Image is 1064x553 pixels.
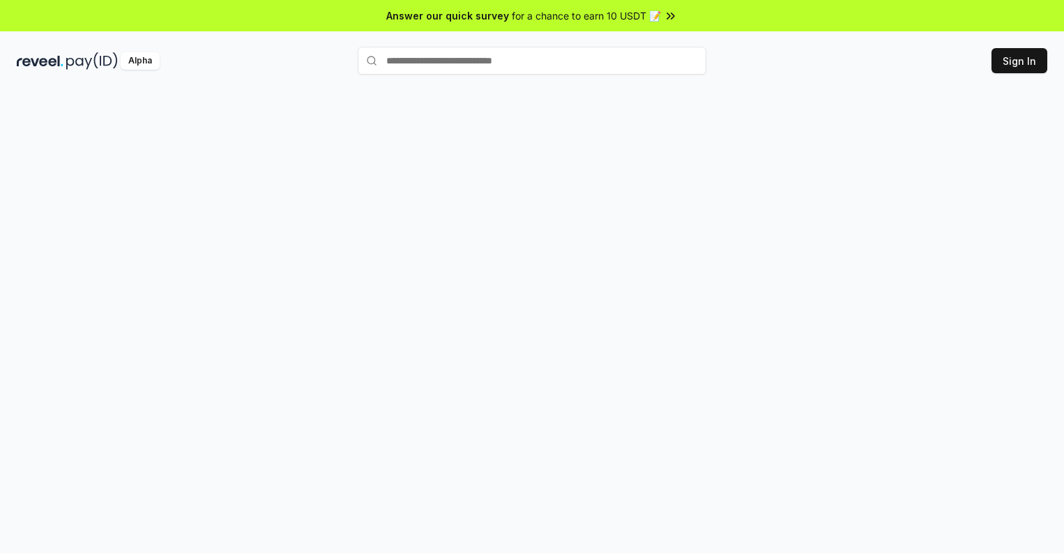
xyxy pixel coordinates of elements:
[66,52,118,70] img: pay_id
[121,52,160,70] div: Alpha
[17,52,63,70] img: reveel_dark
[991,48,1047,73] button: Sign In
[512,8,661,23] span: for a chance to earn 10 USDT 📝
[386,8,509,23] span: Answer our quick survey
